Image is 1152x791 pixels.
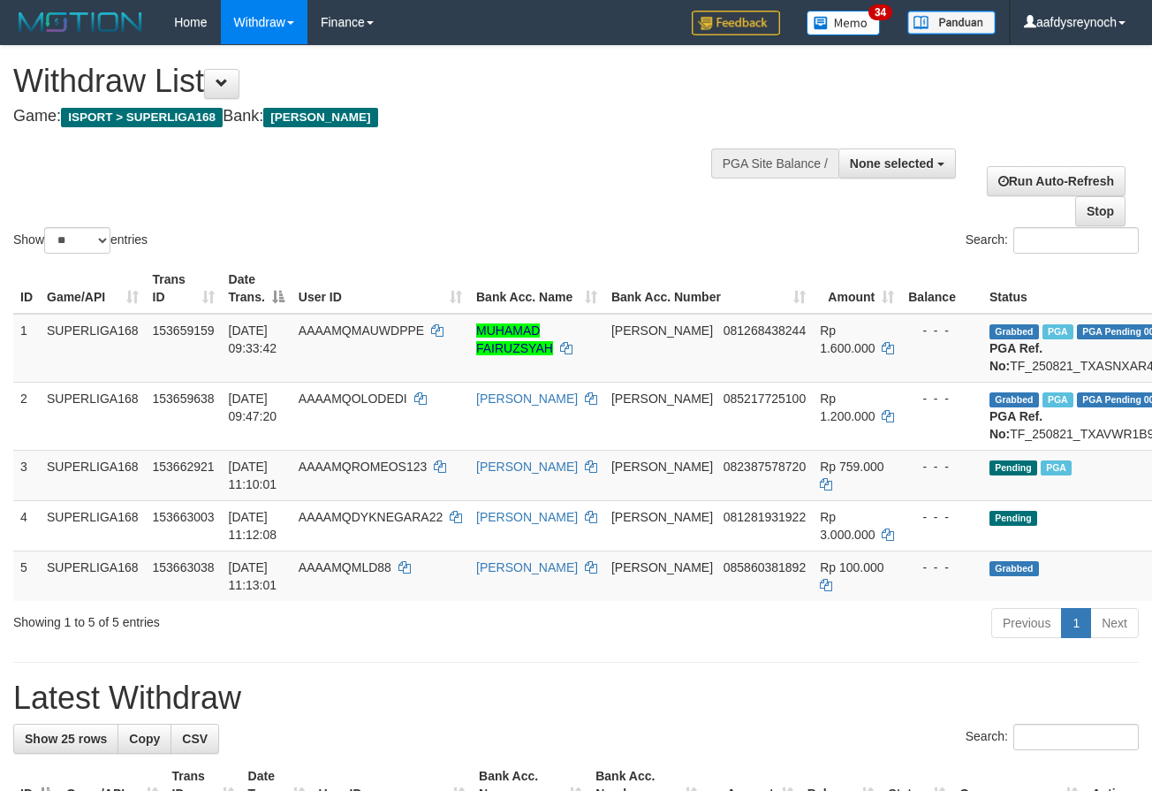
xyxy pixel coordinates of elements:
a: CSV [171,724,219,754]
span: [DATE] 11:12:08 [229,510,277,542]
th: Trans ID: activate to sort column ascending [146,263,222,314]
span: Marked by aafnonsreyleab [1042,392,1073,407]
span: Rp 1.200.000 [820,392,875,423]
b: PGA Ref. No: [989,409,1042,441]
th: Bank Acc. Number: activate to sort column ascending [604,263,813,314]
span: [PERSON_NAME] [611,460,713,474]
span: AAAAMQDYKNEGARA22 [299,510,443,524]
td: 5 [13,551,40,601]
span: ISPORT > SUPERLIGA168 [61,108,223,127]
span: [DATE] 09:47:20 [229,392,277,423]
a: Run Auto-Refresh [987,166,1125,196]
span: 153663003 [153,510,215,524]
span: Copy 081281931922 to clipboard [724,510,806,524]
label: Show entries [13,227,148,254]
td: SUPERLIGA168 [40,500,146,551]
span: AAAAMQROMEOS123 [299,460,428,474]
span: Copy 082387578720 to clipboard [724,460,806,474]
td: SUPERLIGA168 [40,551,146,601]
div: PGA Site Balance / [711,148,838,179]
td: 4 [13,500,40,551]
h4: Game: Bank: [13,108,750,125]
div: - - - [908,390,975,407]
td: 3 [13,450,40,500]
a: Copy [117,724,171,754]
span: [DATE] 11:10:01 [229,460,277,491]
a: [PERSON_NAME] [476,392,578,406]
span: [DATE] 11:13:01 [229,560,277,592]
a: [PERSON_NAME] [476,510,578,524]
img: Button%20Memo.svg [807,11,881,35]
span: Marked by aafchoeunmanni [1042,324,1073,339]
div: - - - [908,508,975,526]
span: Grabbed [989,561,1039,576]
div: - - - [908,458,975,475]
span: Copy 081268438244 to clipboard [724,323,806,338]
span: Pending [989,511,1037,526]
td: SUPERLIGA168 [40,382,146,450]
a: Stop [1075,196,1125,226]
span: 153663038 [153,560,215,574]
span: Rp 100.000 [820,560,883,574]
span: AAAAMQMLD88 [299,560,391,574]
a: Previous [991,608,1062,638]
span: 153659638 [153,392,215,406]
span: Copy [129,732,160,746]
th: Balance [901,263,982,314]
span: CSV [182,732,208,746]
b: PGA Ref. No: [989,341,1042,373]
span: Rp 1.600.000 [820,323,875,355]
span: Pending [989,460,1037,475]
label: Search: [966,724,1139,750]
input: Search: [1013,724,1139,750]
th: ID [13,263,40,314]
a: [PERSON_NAME] [476,560,578,574]
span: [PERSON_NAME] [611,392,713,406]
span: None selected [850,156,934,171]
span: AAAAMQOLODEDI [299,392,407,406]
span: 153662921 [153,460,215,474]
a: MUHAMAD FAIRUZSYAH [476,323,553,355]
span: Rp 3.000.000 [820,510,875,542]
th: User ID: activate to sort column ascending [292,263,469,314]
a: 1 [1061,608,1091,638]
span: Marked by aafchoeunmanni [1041,460,1072,475]
div: Showing 1 to 5 of 5 entries [13,606,466,631]
span: Copy 085860381892 to clipboard [724,560,806,574]
a: Next [1090,608,1139,638]
a: [PERSON_NAME] [476,460,578,474]
span: Copy 085217725100 to clipboard [724,392,806,406]
div: - - - [908,322,975,339]
span: Grabbed [989,392,1039,407]
h1: Withdraw List [13,64,750,99]
td: 2 [13,382,40,450]
th: Amount: activate to sort column ascending [813,263,901,314]
span: AAAAMQMAUWDPPE [299,323,424,338]
img: panduan.png [907,11,996,34]
img: Feedback.jpg [692,11,780,35]
div: - - - [908,559,975,576]
input: Search: [1013,227,1139,254]
select: Showentries [44,227,110,254]
th: Bank Acc. Name: activate to sort column ascending [469,263,604,314]
td: 1 [13,314,40,383]
td: SUPERLIGA168 [40,450,146,500]
span: Rp 759.000 [820,460,883,474]
h1: Latest Withdraw [13,681,1139,716]
td: SUPERLIGA168 [40,314,146,383]
span: [PERSON_NAME] [611,323,713,338]
span: 153659159 [153,323,215,338]
span: [PERSON_NAME] [611,510,713,524]
span: [PERSON_NAME] [611,560,713,574]
span: 34 [868,4,892,20]
th: Date Trans.: activate to sort column descending [222,263,292,314]
label: Search: [966,227,1139,254]
th: Game/API: activate to sort column ascending [40,263,146,314]
button: None selected [838,148,956,179]
span: Grabbed [989,324,1039,339]
img: MOTION_logo.png [13,9,148,35]
span: [PERSON_NAME] [263,108,377,127]
span: [DATE] 09:33:42 [229,323,277,355]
